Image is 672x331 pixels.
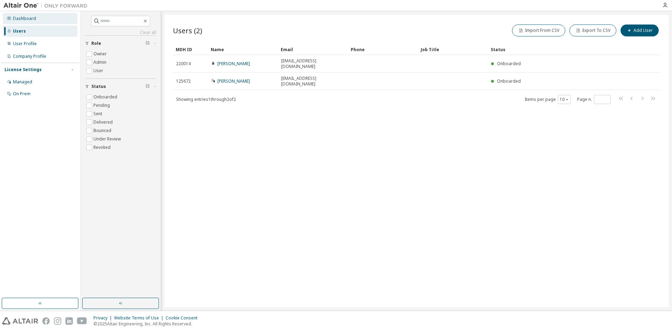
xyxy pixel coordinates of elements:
[5,67,42,73] div: License Settings
[569,25,616,36] button: Export To CSV
[65,317,73,325] img: linkedin.svg
[421,44,485,55] div: Job Title
[13,54,46,59] div: Company Profile
[13,79,32,85] div: Managed
[85,30,156,35] a: Clear all
[114,315,166,321] div: Website Terms of Use
[54,317,61,325] img: instagram.svg
[146,41,150,46] span: Clear filter
[176,44,205,55] div: MDH ID
[176,61,191,67] span: 220014
[85,36,156,51] button: Role
[93,93,119,101] label: Onboarded
[93,315,114,321] div: Privacy
[621,25,659,36] button: Add User
[13,41,37,47] div: User Profile
[560,97,569,102] button: 10
[146,84,150,89] span: Clear filter
[281,44,345,55] div: Email
[93,101,111,110] label: Pending
[577,95,611,104] span: Page n.
[93,126,113,135] label: Bounced
[3,2,91,9] img: Altair One
[13,91,30,97] div: On Prem
[166,315,202,321] div: Cookie Consent
[93,50,108,58] label: Owner
[491,44,624,55] div: Status
[91,41,101,46] span: Role
[13,28,26,34] div: Users
[351,44,415,55] div: Phone
[497,61,521,67] span: Onboarded
[93,135,122,143] label: Under Review
[13,16,36,21] div: Dashboard
[93,110,104,118] label: Sent
[176,96,236,102] span: Showing entries 1 through 2 of 2
[93,321,202,327] p: © 2025 Altair Engineering, Inc. All Rights Reserved.
[93,118,114,126] label: Delivered
[497,78,521,84] span: Onboarded
[176,78,191,84] span: 125672
[2,317,38,325] img: altair_logo.svg
[91,84,106,89] span: Status
[42,317,50,325] img: facebook.svg
[211,44,275,55] div: Name
[173,26,202,35] span: Users (2)
[93,58,108,67] label: Admin
[217,61,250,67] a: [PERSON_NAME]
[281,58,345,69] span: [EMAIL_ADDRESS][DOMAIN_NAME]
[217,78,250,84] a: [PERSON_NAME]
[85,79,156,94] button: Status
[525,95,571,104] span: Items per page
[77,317,87,325] img: youtube.svg
[281,76,345,87] span: [EMAIL_ADDRESS][DOMAIN_NAME]
[93,143,112,152] label: Revoked
[512,25,565,36] button: Import From CSV
[93,67,105,75] label: User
